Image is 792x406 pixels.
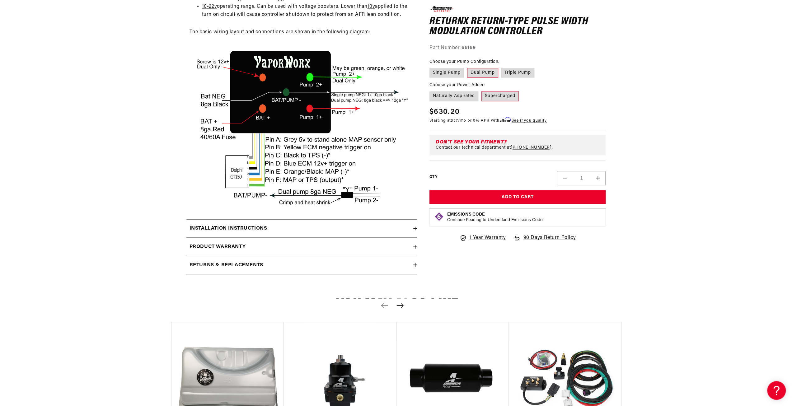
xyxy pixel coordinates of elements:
[447,212,485,217] strong: Emissions Code
[429,17,606,37] h1: ReturnX Return-Type Pulse Width Modulation Controller
[367,4,375,9] u: 10v
[436,146,553,151] p: Contact our technical department at .
[436,140,602,145] div: Don't See Your Fitment?
[469,234,506,242] span: 1 Year Warranty
[429,107,460,118] span: $630.20
[451,119,458,123] span: $57
[429,190,606,204] button: Add to Cart
[429,82,485,89] legend: Choose your Power Adder:
[434,212,444,222] img: Emissions code
[512,119,547,123] a: See if you qualify - Learn more about Affirm Financing (opens in modal)
[202,4,217,9] u: 10-22v
[186,256,417,274] summary: Returns & replacements
[447,217,545,223] p: Continue Reading to Understand Emissions Codes
[462,46,476,51] strong: 66169
[429,118,547,124] p: Starting at /mo or 0% APR with .
[429,44,606,53] div: Part Number:
[459,234,506,242] a: 1 Year Warranty
[429,91,478,101] label: Naturally Aspirated
[513,234,576,248] a: 90 Days Return Policy
[523,234,576,248] span: 90 Days Return Policy
[186,238,417,256] summary: Product warranty
[190,243,246,251] h2: Product warranty
[500,118,511,122] span: Affirm
[378,298,391,312] button: Previous slide
[511,146,551,150] a: [PHONE_NUMBER]
[393,298,407,312] button: Next slide
[467,68,498,78] label: Dual Pump
[429,175,437,180] label: QTY
[447,212,545,223] button: Emissions CodeContinue Reading to Understand Emissions Codes
[190,28,414,36] p: The basic wiring layout and connections are shown in the following diagram:
[190,224,267,232] h2: Installation Instructions
[171,298,621,312] h2: You may also like
[501,68,534,78] label: Triple Pump
[429,59,500,65] legend: Choose your Pump Configuration:
[190,261,263,269] h2: Returns & replacements
[481,91,519,101] label: Supercharged
[186,219,417,237] summary: Installation Instructions
[429,68,464,78] label: Single Pump
[202,3,414,19] li: operating range. Can be used with voltage boosters. Lower than applied to the turn on circuit wil...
